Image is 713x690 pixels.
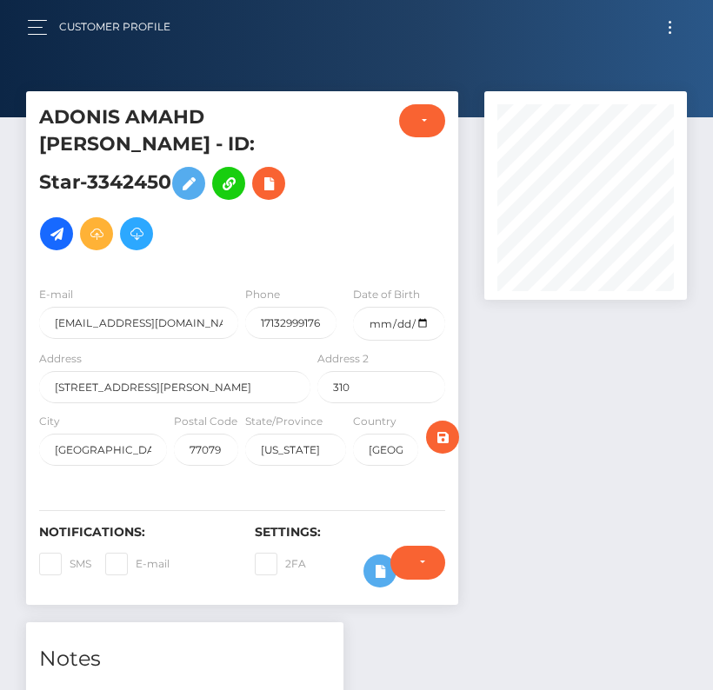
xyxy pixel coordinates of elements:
h6: Settings: [255,525,444,540]
label: Date of Birth [353,287,420,302]
label: E-mail [39,287,73,302]
label: SMS [39,553,91,575]
a: Customer Profile [59,9,170,45]
a: Initiate Payout [40,217,73,250]
button: Toggle navigation [654,16,686,39]
h6: Notifications: [39,525,229,540]
h4: Notes [39,644,330,674]
label: Address [39,351,82,367]
label: State/Province [245,414,323,429]
label: 2FA [255,553,306,575]
button: Do not require [390,546,445,579]
button: ACTIVE [399,104,445,137]
label: City [39,414,60,429]
label: Address 2 [317,351,369,367]
label: Postal Code [174,414,237,429]
h5: ADONIS AMAHD [PERSON_NAME] - ID: Star-3342450 [39,104,301,259]
label: Phone [245,287,280,302]
label: E-mail [105,553,170,575]
label: Country [353,414,396,429]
